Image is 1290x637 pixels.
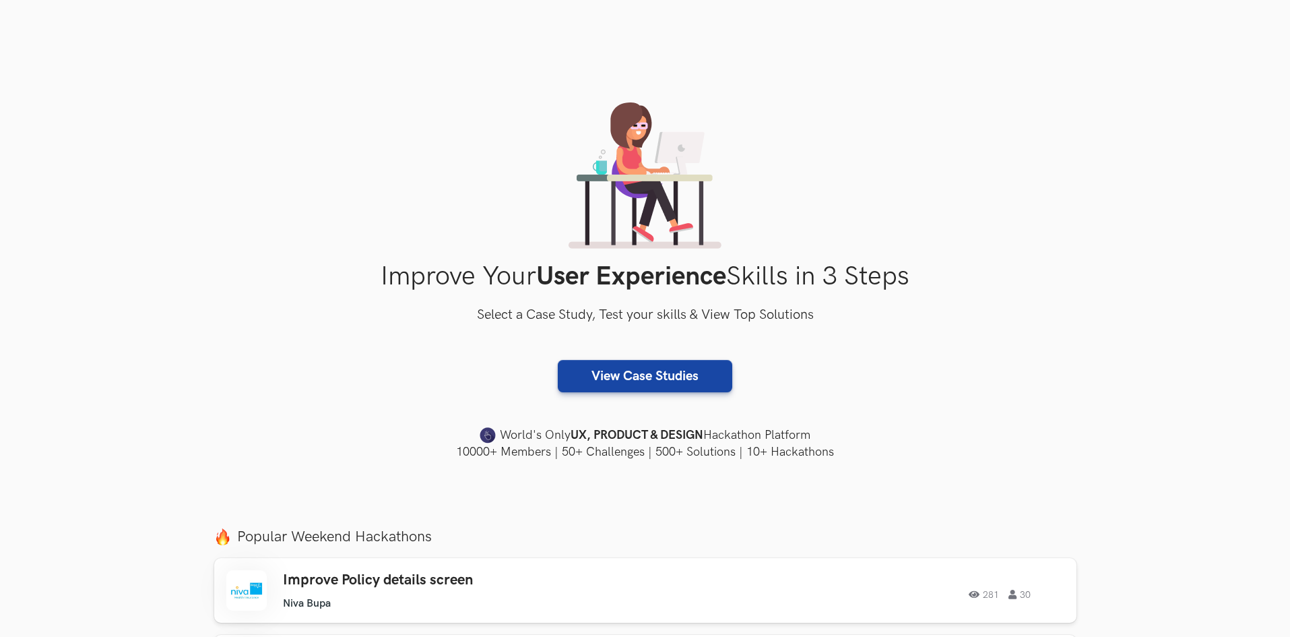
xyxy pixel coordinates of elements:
h3: Improve Policy details screen [283,572,666,589]
img: uxhack-favicon-image.png [480,427,496,444]
img: lady working on laptop [569,102,721,249]
h1: Improve Your Skills in 3 Steps [214,261,1076,293]
strong: UX, PRODUCT & DESIGN [571,426,703,445]
h3: Select a Case Study, Test your skills & View Top Solutions [214,305,1076,326]
img: fire.png [214,528,231,545]
h4: World's Only Hackathon Platform [214,426,1076,445]
li: Niva Bupa [283,597,331,610]
h4: 10000+ Members | 50+ Challenges | 500+ Solutions | 10+ Hackathons [214,444,1076,460]
label: Popular Weekend Hackathons [214,528,1076,546]
a: View Case Studies [558,360,732,392]
span: 281 [969,590,999,599]
strong: User Experience [536,261,726,293]
a: Improve Policy details screen Niva Bupa 281 30 [214,558,1076,623]
span: 30 [1008,590,1031,599]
